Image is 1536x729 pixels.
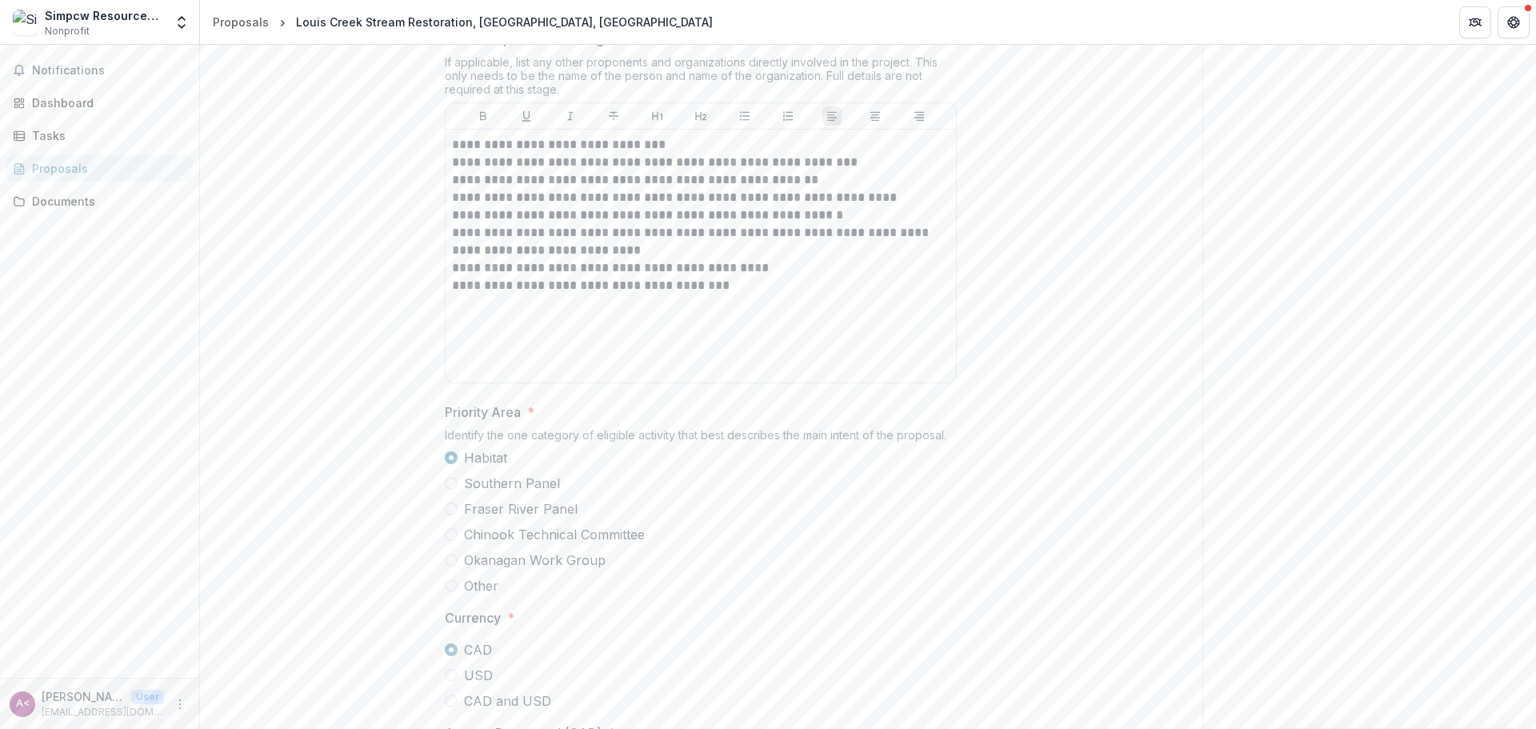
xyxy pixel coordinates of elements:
p: Currency [445,608,501,627]
span: Nonprofit [45,24,90,38]
button: Ordered List [778,106,798,126]
p: [PERSON_NAME] <[EMAIL_ADDRESS][DOMAIN_NAME]> [42,688,125,705]
div: If applicable, list any other proponents and organizations directly involved in the project. This... [445,55,957,102]
button: Partners [1459,6,1491,38]
a: Tasks [6,122,193,149]
img: Simpcw Resources LLP (SRLLP) [13,10,38,35]
button: Strike [604,106,623,126]
button: More [170,695,190,714]
button: Open entity switcher [170,6,193,38]
button: Bold [474,106,493,126]
nav: breadcrumb [206,10,719,34]
button: Italicize [561,106,580,126]
div: Simpcw Resources LLP (SRLLP) [45,7,164,24]
span: CAD and USD [464,691,551,711]
button: Align Center [866,106,885,126]
p: [EMAIL_ADDRESS][DOMAIN_NAME] [42,705,164,719]
div: Proposals [32,160,180,177]
div: Louis Creek Stream Restoration, [GEOGRAPHIC_DATA], [GEOGRAPHIC_DATA] [296,14,713,30]
span: Other [464,576,498,595]
button: Heading 1 [648,106,667,126]
span: Southern Panel [464,474,560,493]
button: Bullet List [735,106,754,126]
span: CAD [464,640,492,659]
div: Alexandras Terrick <aterrick@simpcwresourcesgroup.com> [16,699,30,709]
button: Underline [517,106,536,126]
button: Align Right [910,106,929,126]
div: Proposals [213,14,269,30]
button: Get Help [1498,6,1530,38]
span: Okanagan Work Group [464,551,606,570]
span: Notifications [32,64,186,78]
span: Fraser River Panel [464,499,578,519]
div: Documents [32,193,180,210]
button: Align Left [822,106,842,126]
div: Dashboard [32,94,180,111]
button: Notifications [6,58,193,83]
div: Tasks [32,127,180,144]
a: Dashboard [6,90,193,116]
span: Chinook Technical Committee [464,525,645,544]
a: Proposals [206,10,275,34]
span: Habitat [464,448,507,467]
span: USD [464,666,493,685]
div: Identify the one category of eligible activity that best describes the main intent of the proposal. [445,428,957,448]
p: User [131,690,164,704]
a: Documents [6,188,193,214]
p: Priority Area [445,403,521,422]
a: Proposals [6,155,193,182]
button: Heading 2 [691,106,710,126]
